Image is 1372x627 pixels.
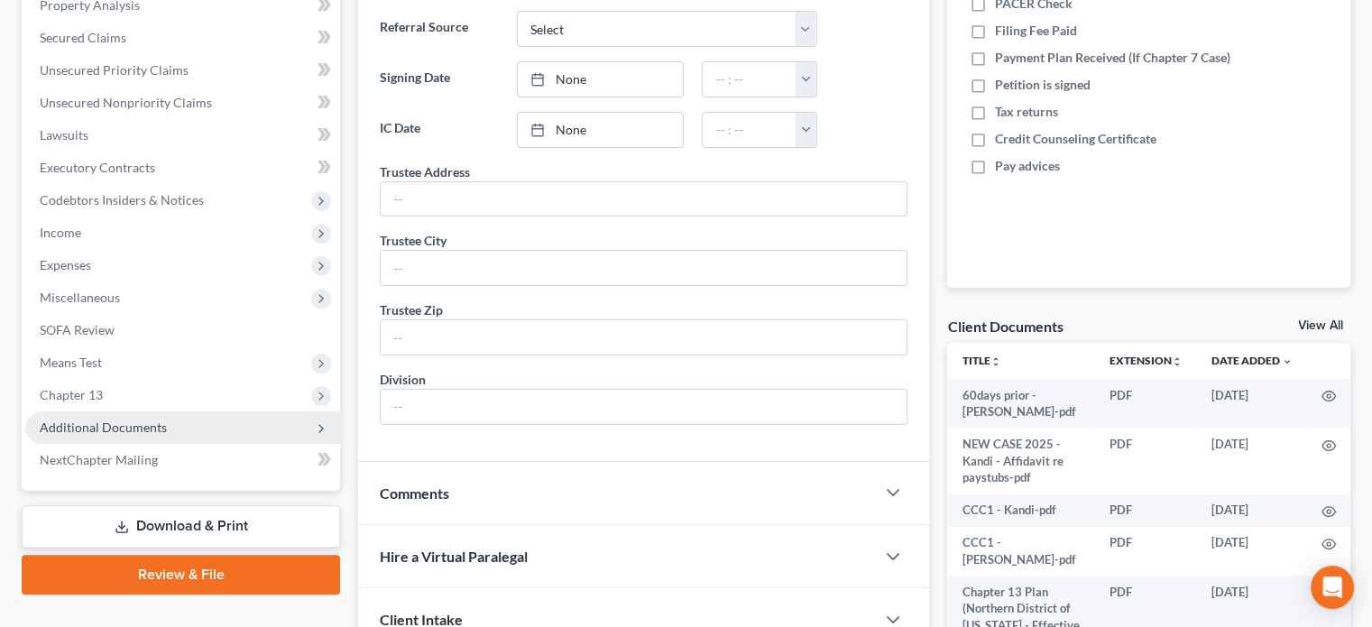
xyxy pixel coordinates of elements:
i: unfold_more [990,356,1000,367]
td: PDF [1095,379,1197,429]
div: Division [380,370,426,389]
a: None [518,62,684,97]
span: Petition is signed [994,76,1090,94]
i: unfold_more [1172,356,1183,367]
a: Unsecured Nonpriority Claims [25,87,340,119]
a: Review & File [22,555,340,595]
td: PDF [1095,494,1197,527]
a: SOFA Review [25,314,340,346]
a: NextChapter Mailing [25,444,340,476]
div: Open Intercom Messenger [1311,566,1354,609]
div: Trustee Address [380,162,470,181]
label: Signing Date [371,61,507,97]
td: [DATE] [1197,379,1307,429]
span: SOFA Review [40,322,115,337]
span: Comments [380,484,449,502]
span: Credit Counseling Certificate [994,130,1156,148]
span: Secured Claims [40,30,126,45]
input: -- [381,251,907,285]
a: Download & Print [22,505,340,548]
span: Filing Fee Paid [994,22,1076,40]
span: Codebtors Insiders & Notices [40,192,204,207]
span: Miscellaneous [40,290,120,305]
td: 60days prior - [PERSON_NAME]-pdf [947,379,1095,429]
td: [DATE] [1197,494,1307,527]
span: Executory Contracts [40,160,155,175]
td: CCC1 - [PERSON_NAME]-pdf [947,527,1095,576]
span: Hire a Virtual Paralegal [380,548,528,565]
label: Referral Source [371,11,507,47]
td: [DATE] [1197,428,1307,493]
td: PDF [1095,428,1197,493]
span: Means Test [40,355,102,370]
span: Lawsuits [40,127,88,143]
a: View All [1298,319,1343,332]
td: [DATE] [1197,527,1307,576]
div: Client Documents [947,317,1063,336]
input: -- : -- [703,113,796,147]
span: Unsecured Priority Claims [40,62,189,78]
span: Payment Plan Received (If Chapter 7 Case) [994,49,1229,67]
label: IC Date [371,112,507,148]
span: Income [40,225,81,240]
a: Titleunfold_more [962,354,1000,367]
td: CCC1 - Kandi-pdf [947,494,1095,527]
span: Unsecured Nonpriority Claims [40,95,212,110]
div: Trustee Zip [380,300,443,319]
span: NextChapter Mailing [40,452,158,467]
a: Secured Claims [25,22,340,54]
span: Expenses [40,257,91,272]
td: NEW CASE 2025 - Kandi - Affidavit re paystubs-pdf [947,428,1095,493]
a: Unsecured Priority Claims [25,54,340,87]
input: -- [381,182,907,217]
td: PDF [1095,527,1197,576]
div: Trustee City [380,231,447,250]
span: Pay advices [994,157,1059,175]
i: expand_more [1282,356,1293,367]
a: None [518,113,684,147]
input: -- [381,320,907,355]
a: Lawsuits [25,119,340,152]
span: Tax returns [994,103,1057,121]
a: Extensionunfold_more [1110,354,1183,367]
a: Executory Contracts [25,152,340,184]
span: Additional Documents [40,420,167,435]
input: -- : -- [703,62,796,97]
span: Chapter 13 [40,387,103,402]
a: Date Added expand_more [1211,354,1293,367]
input: -- [381,390,907,424]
